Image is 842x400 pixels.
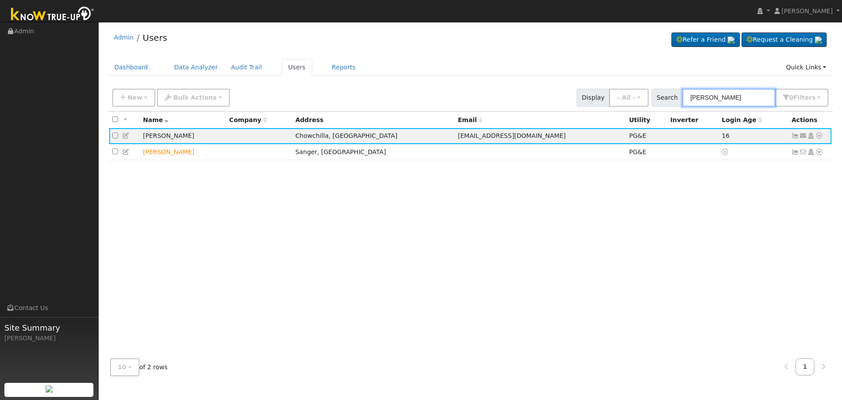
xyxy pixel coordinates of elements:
[173,94,217,101] span: Bulk Actions
[775,89,828,107] button: 0Filters
[779,59,833,76] a: Quick Links
[325,59,362,76] a: Reports
[722,148,730,155] a: No login access
[140,144,226,160] td: Lead
[742,32,827,47] a: Request a Cleaning
[229,116,267,123] span: Company name
[609,89,649,107] button: - All -
[140,128,226,144] td: [PERSON_NAME]
[629,115,664,125] div: Utility
[292,128,455,144] td: Chowchilla, [GEOGRAPHIC_DATA]
[46,386,53,393] img: retrieve
[122,132,130,139] a: Edit User
[807,132,815,139] a: Login As
[812,94,815,101] span: s
[815,148,823,157] a: Other actions
[807,148,815,155] a: Login As
[629,132,646,139] span: PG&E
[108,59,155,76] a: Dashboard
[815,36,822,43] img: retrieve
[796,358,815,375] a: 1
[292,144,455,160] td: Sanger, [GEOGRAPHIC_DATA]
[792,148,799,155] a: Show Graph
[671,32,740,47] a: Refer a Friend
[157,89,229,107] button: Bulk Actions
[577,89,610,107] span: Display
[7,5,99,25] img: Know True-Up
[799,149,807,155] i: No email address
[4,322,94,334] span: Site Summary
[792,132,799,139] a: Show Graph
[143,116,169,123] span: Name
[112,89,156,107] button: New
[168,59,225,76] a: Data Analyzer
[118,364,127,371] span: 10
[722,132,730,139] span: 09/02/2025 8:18:20 PM
[728,36,735,43] img: retrieve
[458,116,482,123] span: Email
[295,115,451,125] div: Address
[110,358,168,376] span: of 2 rows
[652,89,683,107] span: Search
[4,334,94,343] div: [PERSON_NAME]
[781,7,833,14] span: [PERSON_NAME]
[110,358,139,376] button: 10
[722,116,762,123] span: Days since last login
[122,148,130,155] a: Edit User
[793,94,816,101] span: Filter
[799,131,807,141] a: gtjd@sbcglobal.net
[282,59,312,76] a: Users
[143,32,167,43] a: Users
[114,34,134,41] a: Admin
[670,115,715,125] div: Inverter
[225,59,268,76] a: Audit Trail
[127,94,142,101] span: New
[458,132,566,139] span: [EMAIL_ADDRESS][DOMAIN_NAME]
[792,115,828,125] div: Actions
[682,89,775,107] input: Search
[629,148,646,155] span: PG&E
[815,131,823,141] a: Other actions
